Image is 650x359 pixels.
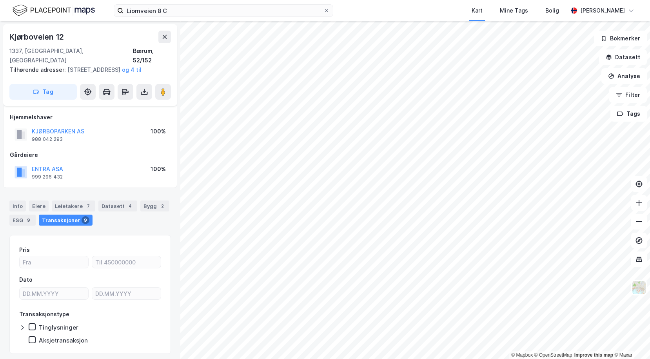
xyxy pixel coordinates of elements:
iframe: Chat Widget [611,321,650,359]
input: Til 450000000 [92,256,161,268]
div: Transaksjonstype [19,310,69,319]
button: Tags [610,106,647,122]
div: 1337, [GEOGRAPHIC_DATA], [GEOGRAPHIC_DATA] [9,46,133,65]
a: OpenStreetMap [534,352,572,358]
div: Datasett [98,200,137,211]
div: Kjørboveien 12 [9,31,65,43]
div: Mine Tags [500,6,528,15]
button: Bokmerker [594,31,647,46]
div: 2 [158,202,166,210]
div: 4 [126,202,134,210]
input: DD.MM.YYYY [92,288,161,299]
div: 100% [151,127,166,136]
div: 988 042 293 [32,136,63,142]
div: Eiere [29,200,49,211]
div: 9 [82,216,89,224]
input: Fra [20,256,88,268]
div: 100% [151,164,166,174]
div: Leietakere [52,200,95,211]
div: Bolig [545,6,559,15]
input: DD.MM.YYYY [20,288,88,299]
span: Tilhørende adresser: [9,66,67,73]
div: [STREET_ADDRESS] [9,65,165,75]
div: ESG [9,215,36,226]
button: Filter [609,87,647,103]
div: Kart [472,6,483,15]
button: Tag [9,84,77,100]
div: [PERSON_NAME] [580,6,625,15]
div: 7 [84,202,92,210]
div: Gårdeiere [10,150,171,160]
div: Bygg [140,200,169,211]
div: Aksjetransaksjon [39,337,88,344]
input: Søk på adresse, matrikkel, gårdeiere, leietakere eller personer [123,5,323,16]
button: Datasett [599,49,647,65]
button: Analyse [601,68,647,84]
a: Mapbox [511,352,533,358]
div: Transaksjoner [39,215,93,226]
div: 9 [25,216,33,224]
img: Z [632,280,646,295]
img: logo.f888ab2527a4732fd821a326f86c7f29.svg [13,4,95,17]
div: Hjemmelshaver [10,113,171,122]
div: Tinglysninger [39,324,78,331]
div: Bærum, 52/152 [133,46,171,65]
div: 999 296 432 [32,174,63,180]
div: Info [9,200,26,211]
div: Pris [19,245,30,255]
div: Dato [19,275,33,284]
a: Improve this map [574,352,613,358]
